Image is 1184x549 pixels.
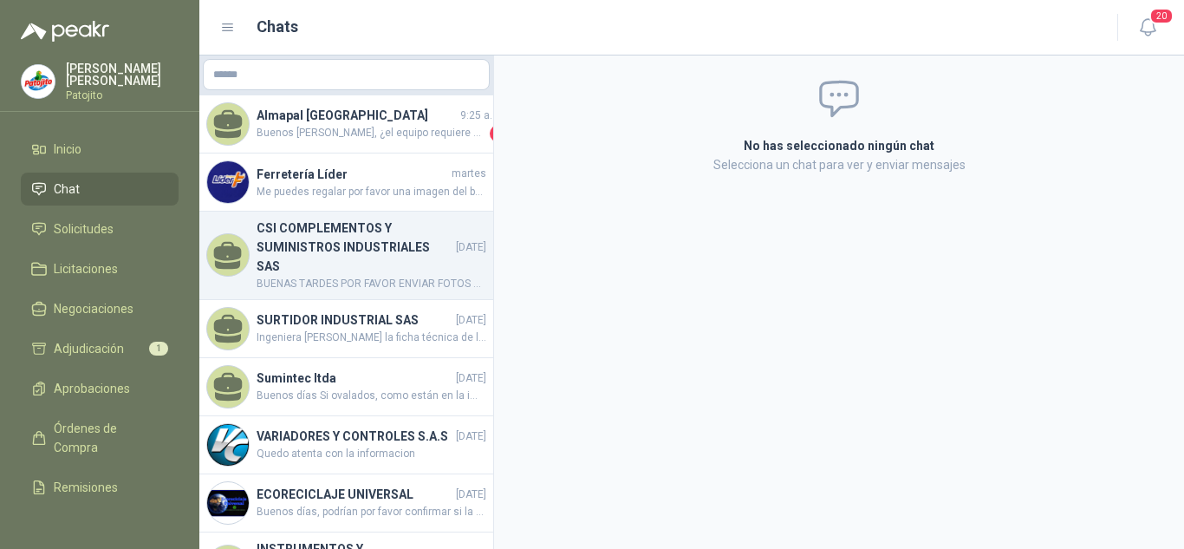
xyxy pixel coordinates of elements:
[207,424,249,466] img: Company Logo
[199,95,493,154] a: Almapal [GEOGRAPHIC_DATA]9:25 a. m.Buenos [PERSON_NAME], ¿el equipo requiere calentamiento o agit...
[66,90,179,101] p: Patojito
[199,358,493,416] a: Sumintec ltda[DATE]Buenos días Si ovalados, como están en la imagen
[54,219,114,239] span: Solicitudes
[21,173,179,206] a: Chat
[460,108,507,124] span: 9:25 a. m.
[456,239,486,256] span: [DATE]
[207,482,249,524] img: Company Logo
[21,212,179,245] a: Solicitudes
[22,65,55,98] img: Company Logo
[1149,8,1174,24] span: 20
[199,474,493,533] a: Company LogoECORECICLAJE UNIVERSAL[DATE]Buenos días, podrían por favor confirmar si la caneca es ...
[54,299,133,318] span: Negociaciones
[66,62,179,87] p: [PERSON_NAME] [PERSON_NAME]
[199,154,493,212] a: Company LogoFerretería LídermartesMe puedes regalar por favor una imagen del balde que nos esta o...
[1132,12,1163,43] button: 20
[21,21,109,42] img: Logo peakr
[490,125,507,142] span: 2
[21,133,179,166] a: Inicio
[199,416,493,474] a: Company LogoVARIADORES Y CONTROLES S.A.S[DATE]Quedo atenta con la informacion
[54,339,124,358] span: Adjudicación
[456,370,486,387] span: [DATE]
[21,471,179,504] a: Remisiones
[257,446,486,462] span: Quedo atenta con la informacion
[257,184,486,200] span: Me puedes regalar por favor una imagen del balde que nos esta ofreciendo
[257,504,486,520] span: Buenos días, podrían por favor confirmar si la caneca es de 55 galones y no 50 litros?
[54,379,130,398] span: Aprobaciones
[257,330,486,346] span: Ingeniera [PERSON_NAME] la ficha técnica de la caja reductora
[21,372,179,405] a: Aprobaciones
[257,369,452,388] h4: Sumintec ltda
[257,388,486,404] span: Buenos días Si ovalados, como están en la imagen
[257,310,452,330] h4: SURTIDOR INDUSTRIAL SAS
[54,180,80,199] span: Chat
[257,427,452,446] h4: VARIADORES Y CONTROLES S.A.S
[54,259,118,278] span: Licitaciones
[149,342,168,356] span: 1
[257,276,486,292] span: BUENAS TARDES POR FAVOR ENVIAR FOTOS DE LA PLACA DEL MOTOREDUCTOR CORRESPONDIENTE A LA SOL054695,...
[452,166,486,182] span: martes
[199,212,493,300] a: CSI COMPLEMENTOS Y SUMINISTROS INDUSTRIALES SAS[DATE]BUENAS TARDES POR FAVOR ENVIAR FOTOS DE LA P...
[537,155,1142,174] p: Selecciona un chat para ver y enviar mensajes
[54,478,118,497] span: Remisiones
[21,332,179,365] a: Adjudicación1
[257,106,457,125] h4: Almapal [GEOGRAPHIC_DATA]
[257,15,298,39] h1: Chats
[257,125,486,142] span: Buenos [PERSON_NAME], ¿el equipo requiere calentamiento o agitación? ¿Algún material de preferenc...
[456,312,486,329] span: [DATE]
[537,136,1142,155] h2: No has seleccionado ningún chat
[257,485,452,504] h4: ECORECICLAJE UNIVERSAL
[54,419,162,457] span: Órdenes de Compra
[456,487,486,503] span: [DATE]
[54,140,81,159] span: Inicio
[456,428,486,445] span: [DATE]
[199,300,493,358] a: SURTIDOR INDUSTRIAL SAS[DATE]Ingeniera [PERSON_NAME] la ficha técnica de la caja reductora
[21,412,179,464] a: Órdenes de Compra
[21,292,179,325] a: Negociaciones
[207,161,249,203] img: Company Logo
[257,165,448,184] h4: Ferretería Líder
[257,219,452,276] h4: CSI COMPLEMENTOS Y SUMINISTROS INDUSTRIALES SAS
[21,252,179,285] a: Licitaciones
